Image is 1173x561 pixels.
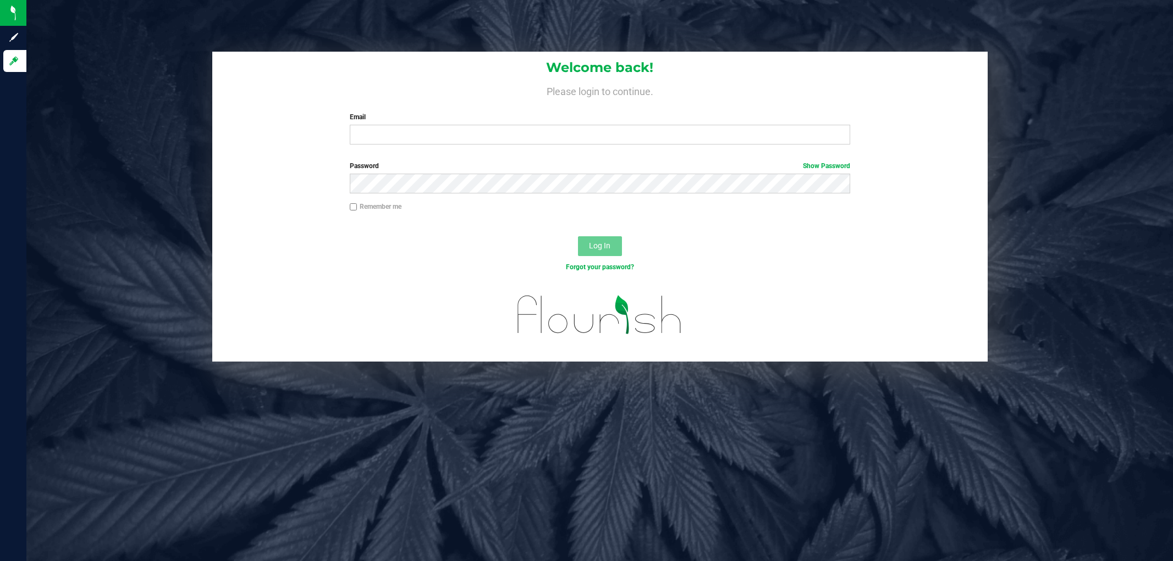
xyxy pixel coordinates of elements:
[8,32,19,43] inline-svg: Sign up
[803,162,850,170] a: Show Password
[350,112,850,122] label: Email
[8,55,19,66] inline-svg: Log in
[350,203,357,211] input: Remember me
[350,202,401,212] label: Remember me
[350,162,379,170] span: Password
[212,60,988,75] h1: Welcome back!
[212,84,988,97] h4: Please login to continue.
[578,236,622,256] button: Log In
[589,241,610,250] span: Log In
[566,263,634,271] a: Forgot your password?
[503,284,697,346] img: flourish_logo.svg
